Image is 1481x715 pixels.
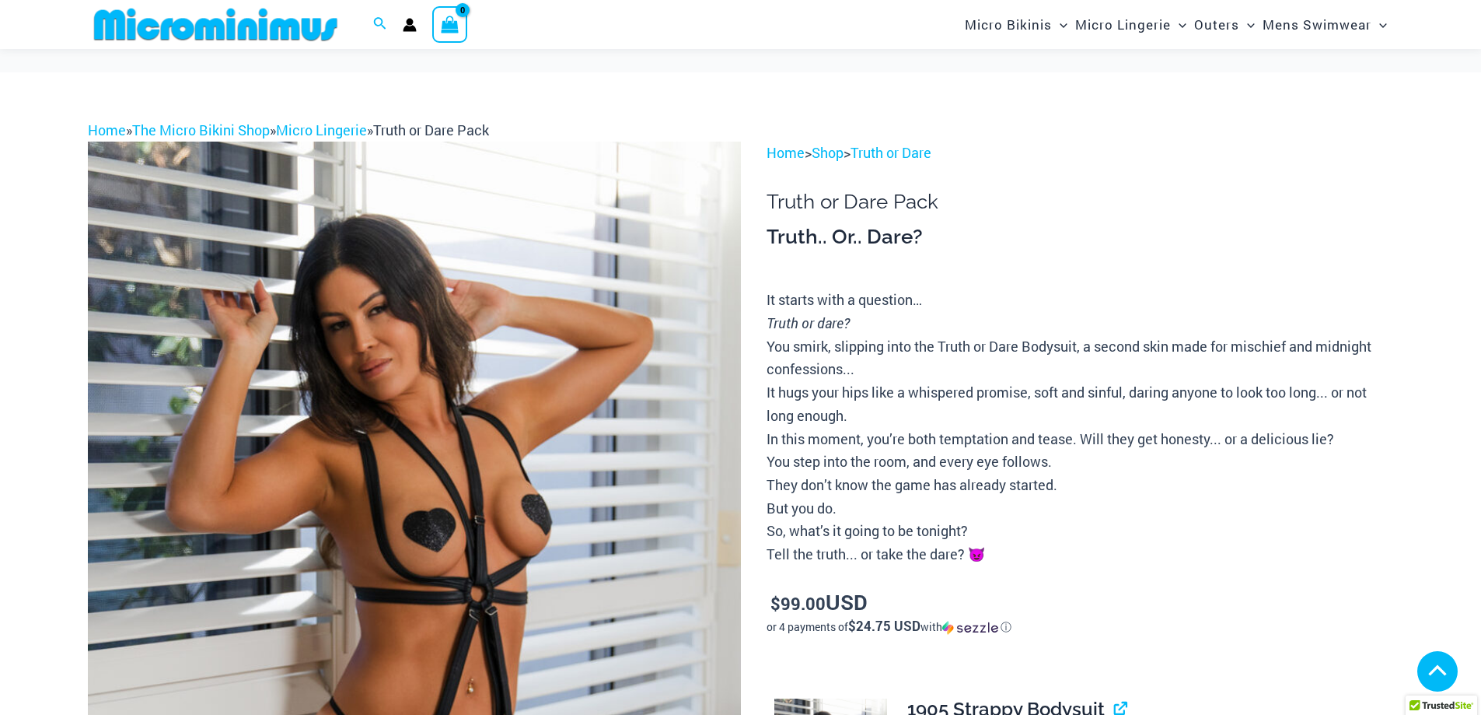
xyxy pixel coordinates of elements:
[1071,5,1190,44] a: Micro LingerieMenu ToggleMenu Toggle
[1371,5,1387,44] span: Menu Toggle
[770,592,826,615] bdi: 99.00
[767,143,805,162] a: Home
[848,617,920,635] span: $24.75 USD
[276,121,367,139] a: Micro Lingerie
[851,143,931,162] a: Truth or Dare
[767,190,1393,214] h1: Truth or Dare Pack
[1171,5,1186,44] span: Menu Toggle
[767,619,1393,635] div: or 4 payments of with
[132,121,270,139] a: The Micro Bikini Shop
[432,6,468,42] a: View Shopping Cart, empty
[373,121,489,139] span: Truth or Dare Pack
[942,621,998,635] img: Sezzle
[767,289,1393,566] p: It starts with a question… You smirk, slipping into the Truth or Dare Bodysuit, a second skin mad...
[88,121,489,139] span: » » »
[965,5,1052,44] span: Micro Bikinis
[767,591,1393,615] p: USD
[961,5,1071,44] a: Micro BikinisMenu ToggleMenu Toggle
[767,224,1393,251] h3: Truth.. Or.. Dare?
[1075,5,1171,44] span: Micro Lingerie
[767,619,1393,635] div: or 4 payments of$24.75 USDwithSezzle Click to learn more about Sezzle
[812,143,844,162] a: Shop
[88,7,344,42] img: MM SHOP LOGO FLAT
[1263,5,1371,44] span: Mens Swimwear
[88,121,126,139] a: Home
[767,314,850,332] i: Truth or dare?
[767,142,1393,165] p: > >
[1259,5,1391,44] a: Mens SwimwearMenu ToggleMenu Toggle
[1239,5,1255,44] span: Menu Toggle
[1190,5,1259,44] a: OutersMenu ToggleMenu Toggle
[403,18,417,32] a: Account icon link
[373,15,387,35] a: Search icon link
[1194,5,1239,44] span: Outers
[1052,5,1067,44] span: Menu Toggle
[770,592,781,615] span: $
[959,2,1394,47] nav: Site Navigation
